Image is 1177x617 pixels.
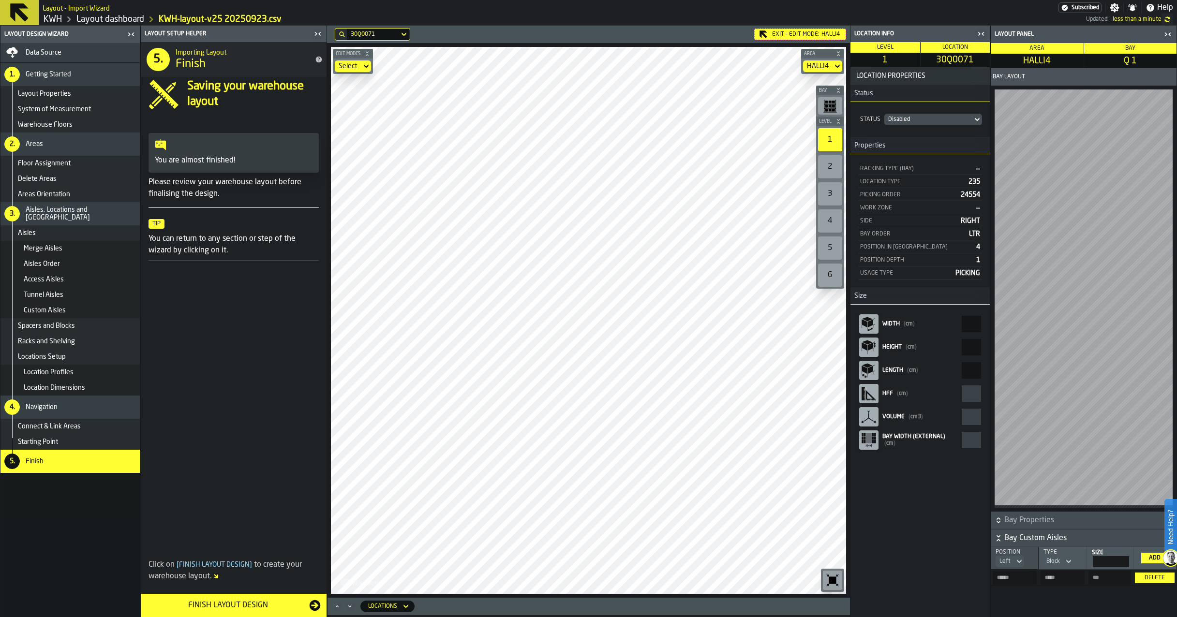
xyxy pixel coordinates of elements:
h4: Saving your warehouse layout [187,79,319,110]
a: link-to-/wh/i/4fb45246-3b77-4bb5-b880-c337c3c5facb/import/layout/e8bccf6f-a120-450d-aa44-87dba835... [159,14,282,25]
li: menu Custom Aisles [0,303,140,318]
span: ( [909,414,910,420]
li: menu Delete Areas [0,171,140,187]
div: 6 [818,264,842,287]
span: Q 1 [1086,56,1175,66]
span: Getting Started [26,71,71,78]
span: ( [897,391,899,397]
li: menu Warehouse Floors [0,117,140,132]
button: button- [991,529,1177,547]
div: Menu Subscription [1058,2,1102,13]
label: react-aria6213604316-:r68: [858,336,982,359]
span: HFF [882,391,893,397]
input: react-aria6213604316-:r66: react-aria6213604316-:r66: [962,316,981,332]
span: Area [802,51,834,57]
tr: HALLI4-HALLI4-Q-RIGHT-1-Q 1-A- [991,570,1177,586]
label: input-value- [1088,571,1131,585]
li: menu Floor Assignment [0,156,140,171]
nav: Breadcrumb [43,14,565,25]
button: button- [333,49,373,59]
label: button-toggle-Close me [124,29,138,40]
div: 3. [4,206,20,221]
button: Maximize [331,602,343,611]
label: react-aria6213604316-:r6c: [858,382,982,405]
div: 5. [4,454,20,469]
div: Position [994,549,1024,556]
div: Bay Order [860,231,965,237]
div: DropdownMenuValue-30Q0071 [351,31,395,38]
span: Length [882,367,903,373]
div: Position in [GEOGRAPHIC_DATA] [860,244,972,250]
div: StatList-item-Side [858,214,982,227]
div: Work Zone [860,205,972,211]
div: button-toolbar-undefined [821,569,844,592]
div: 5 [818,236,842,260]
div: StatList-item-Work Zone [858,201,982,214]
span: Level [877,44,894,50]
span: Areas Orientation [18,191,70,198]
div: StatList-item-Racking Type (Bay) [858,162,982,175]
span: Area [1029,45,1044,51]
div: TypeDropdownMenuValue-1 [1043,549,1073,567]
input: react-aria6213604316-:r5h: react-aria6213604316-:r5h: [1093,556,1129,567]
span: ) [915,344,917,350]
li: menu Data Source [0,43,140,63]
div: Exit - Edit Mode: [754,29,846,40]
div: hide filter [339,31,345,37]
label: input-value- [993,571,1037,585]
span: cm [884,441,895,446]
span: 1 [976,257,980,264]
span: Location [942,44,968,50]
span: Level [817,119,834,124]
li: menu Location Dimensions [0,380,140,396]
p: You can return to any section or step of the wizard by clicking on it. [149,233,319,256]
div: button-toolbar-undefined [816,153,844,180]
div: Usage Type [860,270,952,277]
label: input-value- [1041,571,1085,585]
div: DropdownMenuValue- [999,558,1011,565]
a: link-to-/wh/i/4fb45246-3b77-4bb5-b880-c337c3c5facb [44,14,62,25]
span: Data Source [26,49,61,57]
span: 4 [976,244,980,250]
div: Side [860,218,957,224]
div: Picking Order [860,191,957,198]
div: DropdownMenuValue-HALLI4 [803,60,842,72]
div: Layout panel [993,31,1161,38]
div: button-toolbar-undefined [816,262,844,289]
header: Location Info [850,26,990,42]
div: 1. [4,67,20,82]
span: 09/10/2025, 9.25.32 [1113,16,1162,23]
p: Please review your warehouse layout before finalising the design. [149,176,319,200]
div: DropdownMenuValue-1 [1046,558,1060,565]
div: Click on to create your warehouse layout. [149,559,319,582]
li: menu Areas [0,132,140,156]
span: Finish [26,457,44,465]
label: button-toggle-Help [1142,2,1177,14]
span: Aisles [18,229,36,237]
li: menu Aisles Order [0,256,140,272]
li: menu Location Profiles [0,365,140,380]
li: menu Racks and Shelving [0,334,140,349]
div: DropdownMenuValue-locations [368,603,397,610]
div: input-question-Saving your warehouse layout [141,79,327,110]
span: PICKING [955,270,980,277]
div: button-toolbar-undefined [816,207,844,235]
label: button-toggle-Close me [311,28,325,40]
button: button- [816,86,844,95]
div: button-toolbar-undefined [816,180,844,207]
li: menu Starting Point [0,434,140,450]
span: Volume [882,414,905,420]
li: menu Finish [0,450,140,473]
span: Locations Setup [18,353,66,361]
button: button-Add [1141,553,1168,563]
div: button-toolbar-undefined [816,235,844,262]
div: DropdownMenuValue-HALLI4 [807,62,829,70]
div: DropdownMenuValue-30Q0071 [347,29,409,40]
span: Starting Point [18,438,58,446]
h3: title-section-Size [850,287,990,305]
span: — [976,205,980,211]
span: ) [913,321,915,327]
label: button-toggle-Close me [974,28,988,40]
label: react-aria6213604316-:r6a: [858,359,982,382]
span: 1 [852,55,918,65]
